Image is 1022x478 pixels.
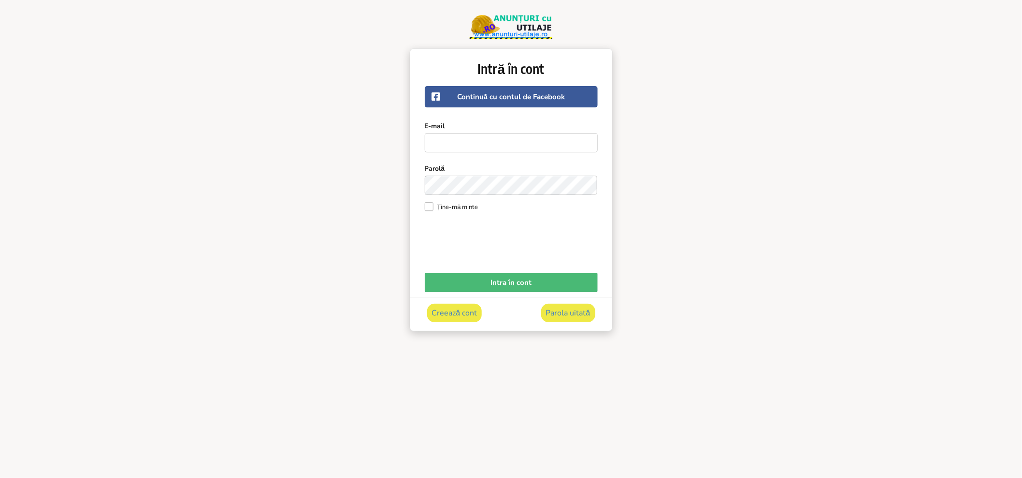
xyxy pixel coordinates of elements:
span: Parolă [425,164,445,173]
a: Parola uitată [541,304,595,322]
a: Creează cont [427,304,482,322]
a: Înapoi la pagina principală [470,15,553,39]
h1: Intră în cont [425,61,598,76]
label: Ține-mă minte [425,202,598,211]
iframe: reCAPTCHA [425,225,572,263]
button: Intra în cont [425,273,598,292]
span: Continuă cu contul de Facebook [457,92,565,102]
img: Anunturi-Utilaje.RO [470,15,553,39]
a: Continuă cu contul de Facebook [425,86,598,107]
span: E-mail [425,122,445,131]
